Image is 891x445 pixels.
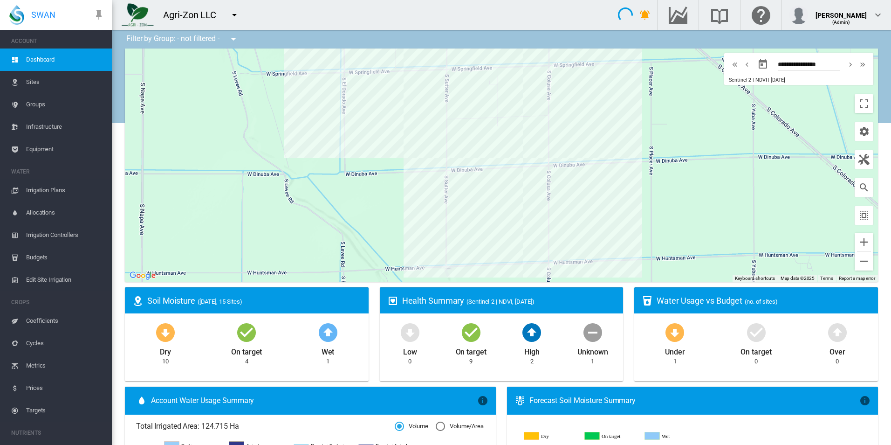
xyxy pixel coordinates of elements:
md-icon: icon-menu-down [228,34,239,45]
md-icon: icon-cup-water [642,295,653,306]
div: Water Usage vs Budget [657,295,870,306]
md-icon: Go to the Data Hub [667,9,689,21]
span: Targets [26,399,104,422]
button: Toggle fullscreen view [855,94,873,113]
div: Over [829,343,845,357]
a: Open this area in Google Maps (opens a new window) [127,270,158,282]
div: Soil Moisture [147,295,361,306]
div: Under [665,343,685,357]
button: md-calendar [754,55,772,74]
button: Keyboard shortcuts [735,275,775,282]
div: Forecast Soil Moisture Summary [529,396,859,406]
span: (Sentinel-2 | NDVI, [DATE]) [466,298,534,305]
button: icon-bell-ring [636,6,654,24]
button: icon-chevron-left [741,59,753,70]
div: Low [403,343,417,357]
div: 0 [754,357,758,366]
div: 10 [162,357,169,366]
md-icon: icon-checkbox-marked-circle [235,321,258,343]
img: 7FicoSLW9yRjj7F2+0uvjPufP+ga39vogPu+G1+wvBtcm3fNv859aGr42DJ5pXiEAAAAAAAAAAAAAAAAAAAAAAAAAAAAAAAAA... [122,3,154,27]
span: Account Water Usage Summary [151,396,477,406]
span: Sites [26,71,104,93]
span: Total Irrigated Area: 124.715 Ha [136,421,395,431]
span: ACCOUNT [11,34,104,49]
button: icon-chevron-double-left [729,59,741,70]
div: Health Summary [402,295,616,306]
md-radio-button: Volume [395,422,428,431]
div: On target [740,343,771,357]
div: On target [231,343,262,357]
div: 0 [408,357,411,366]
md-icon: icon-select-all [858,210,870,221]
md-icon: icon-arrow-up-bold-circle [521,321,543,343]
div: 1 [326,357,329,366]
md-icon: icon-bell-ring [639,9,651,21]
md-radio-button: Volume/Area [436,422,484,431]
md-icon: icon-chevron-double-left [730,59,740,70]
span: SWAN [31,9,55,21]
span: Dashboard [26,49,104,71]
div: 9 [469,357,473,366]
button: icon-chevron-right [844,59,857,70]
md-icon: icon-arrow-up-bold-circle [317,321,339,343]
md-icon: icon-information [477,395,488,406]
md-icon: icon-pin [93,9,104,21]
button: icon-cog [855,122,873,141]
img: Google [127,270,158,282]
div: 4 [245,357,248,366]
button: Zoom in [855,233,873,251]
md-icon: Search the knowledge base [708,9,731,21]
div: 2 [530,357,534,366]
span: Metrics [26,355,104,377]
md-icon: icon-minus-circle [582,321,604,343]
span: WATER [11,164,104,179]
span: Irrigation Plans [26,179,104,202]
g: Dry [524,432,577,440]
img: profile.jpg [789,6,808,24]
span: Allocations [26,202,104,224]
span: Infrastructure [26,116,104,138]
span: Cycles [26,332,104,355]
md-icon: icon-checkbox-marked-circle [460,321,482,343]
span: Budgets [26,246,104,269]
div: Filter by Group: - not filtered - [119,30,246,49]
button: icon-menu-down [224,30,243,49]
span: Edit Site Irrigation [26,269,104,291]
a: Terms [820,276,833,281]
div: Unknown [577,343,608,357]
div: 0 [836,357,839,366]
span: Coefficients [26,310,104,332]
img: SWAN-Landscape-Logo-Colour-drop.png [9,5,24,25]
md-icon: icon-thermometer-lines [514,395,526,406]
md-icon: icon-checkbox-marked-circle [745,321,768,343]
md-icon: Click here for help [750,9,772,21]
div: Agri-Zon LLC [163,8,225,21]
button: icon-chevron-double-right [857,59,869,70]
md-icon: icon-chevron-right [845,59,856,70]
md-icon: icon-magnify [858,182,870,193]
md-icon: icon-cog [858,126,870,137]
div: High [524,343,540,357]
md-icon: icon-arrow-up-bold-circle [826,321,849,343]
button: Zoom out [855,252,873,271]
span: Irrigation Controllers [26,224,104,246]
md-icon: icon-map-marker-radius [132,295,144,306]
span: | [DATE] [768,77,785,83]
div: [PERSON_NAME] [816,7,867,16]
button: icon-select-all [855,206,873,225]
div: Wet [322,343,335,357]
span: (no. of sites) [745,298,778,305]
md-icon: icon-arrow-down-bold-circle [154,321,177,343]
div: 1 [673,357,677,366]
md-icon: icon-information [859,395,870,406]
md-icon: icon-heart-box-outline [387,295,398,306]
md-icon: icon-chevron-down [872,9,884,21]
button: icon-menu-down [225,6,244,24]
md-icon: icon-water [136,395,147,406]
md-icon: icon-chevron-left [742,59,752,70]
span: Equipment [26,138,104,160]
div: 1 [591,357,594,366]
span: NUTRIENTS [11,425,104,440]
span: (Admin) [832,20,850,25]
g: On target [585,432,638,440]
